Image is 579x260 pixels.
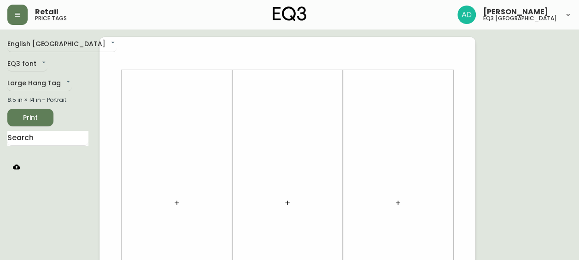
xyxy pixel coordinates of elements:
[483,8,548,16] span: [PERSON_NAME]
[7,57,47,72] div: EQ3 font
[35,8,58,16] span: Retail
[7,131,88,146] input: Search
[7,76,72,91] div: Large Hang Tag
[15,112,46,124] span: Print
[483,16,557,21] h5: eq3 [GEOGRAPHIC_DATA]
[457,6,476,24] img: 308eed972967e97254d70fe596219f44
[35,16,67,21] h5: price tags
[273,6,307,21] img: logo
[7,109,53,126] button: Print
[7,96,88,104] div: 8.5 in × 14 in – Portrait
[7,37,117,52] div: English [GEOGRAPHIC_DATA]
